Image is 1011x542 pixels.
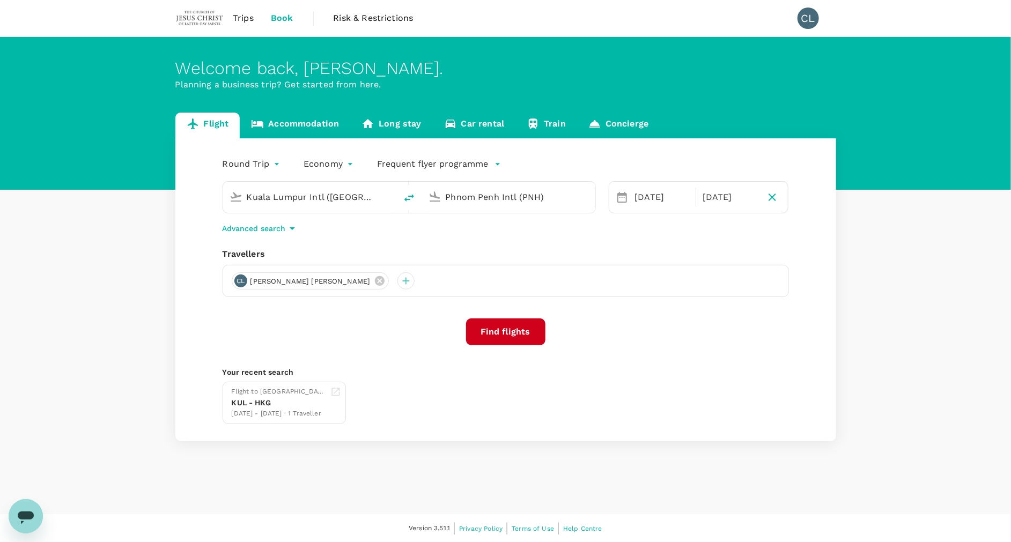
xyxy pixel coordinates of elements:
[223,222,299,235] button: Advanced search
[232,409,326,419] div: [DATE] - [DATE] · 1 Traveller
[515,113,577,138] a: Train
[396,185,422,211] button: delete
[9,499,43,533] iframe: Button to launch messaging window
[232,387,326,397] div: Flight to [GEOGRAPHIC_DATA]
[175,78,836,91] p: Planning a business trip? Get started from here.
[446,189,573,205] input: Going to
[247,189,374,205] input: Depart from
[223,248,789,261] div: Travellers
[334,12,414,25] span: Risk & Restrictions
[233,12,254,25] span: Trips
[409,523,450,534] span: Version 3.51.1
[389,196,391,198] button: Open
[350,113,432,138] a: Long stay
[223,367,789,377] p: Your recent search
[223,223,286,234] p: Advanced search
[240,113,350,138] a: Accommodation
[631,187,693,208] div: [DATE]
[459,525,503,532] span: Privacy Policy
[223,155,283,173] div: Round Trip
[232,397,326,409] div: KUL - HKG
[563,523,602,534] a: Help Centre
[232,272,389,289] div: CL[PERSON_NAME] [PERSON_NAME]
[577,113,660,138] a: Concierge
[175,58,836,78] div: Welcome back , [PERSON_NAME] .
[588,196,590,198] button: Open
[244,276,377,287] span: [PERSON_NAME] [PERSON_NAME]
[563,525,602,532] span: Help Centre
[512,523,554,534] a: Terms of Use
[512,525,554,532] span: Terms of Use
[304,155,356,173] div: Economy
[698,187,761,208] div: [DATE]
[377,158,501,170] button: Frequent flyer programme
[798,8,819,29] div: CL
[234,274,247,287] div: CL
[271,12,293,25] span: Book
[175,6,225,30] img: The Malaysian Church of Jesus Christ of Latter-day Saints
[459,523,503,534] a: Privacy Policy
[377,158,488,170] p: Frequent flyer programme
[433,113,516,138] a: Car rental
[466,318,545,345] button: Find flights
[175,113,240,138] a: Flight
